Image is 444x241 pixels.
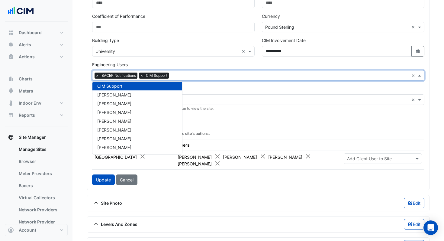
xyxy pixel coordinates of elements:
[139,73,144,79] span: ×
[97,83,122,89] span: CIM Support
[423,220,438,235] div: Open Intercom Messenger
[14,180,68,192] a: Bacers
[139,153,146,160] button: Close
[97,145,131,150] span: [PERSON_NAME]
[97,92,131,97] span: [PERSON_NAME]
[97,101,131,106] span: [PERSON_NAME]
[262,13,280,19] label: Currency
[178,153,220,160] div: [PERSON_NAME]
[8,42,14,48] app-icon: Alerts
[411,72,417,79] span: Clear
[14,168,68,180] a: Meter Providers
[92,13,145,19] label: Coefficient of Performance
[19,42,31,48] span: Alerts
[97,136,131,141] span: [PERSON_NAME]
[95,119,422,128] h3: Action Assignees
[268,153,311,160] div: [PERSON_NAME]
[144,73,169,79] span: CIM Support
[5,224,68,236] button: Account
[92,174,115,185] button: Update
[97,110,131,115] span: [PERSON_NAME]
[97,127,131,132] span: [PERSON_NAME]
[19,54,35,60] span: Actions
[8,54,14,60] app-icon: Actions
[97,119,131,124] span: [PERSON_NAME]
[14,192,68,204] a: Virtual Collectors
[242,48,247,54] span: Clear
[8,100,14,106] app-icon: Indoor Env
[5,109,68,121] button: Reports
[415,49,421,54] fa-icon: Select Date
[19,100,41,106] span: Indoor Env
[214,153,220,160] button: Close
[92,200,122,206] span: Site Photo
[8,112,14,118] app-icon: Reports
[95,73,100,79] span: ×
[8,30,14,36] app-icon: Dashboard
[19,88,33,94] span: Meters
[14,155,68,168] a: Browser
[92,82,182,154] div: Options List
[95,153,146,160] div: [GEOGRAPHIC_DATA]
[19,134,46,140] span: Site Manager
[404,219,425,230] button: Edit
[5,51,68,63] button: Actions
[404,198,425,208] button: Edit
[92,61,128,68] label: Engineering Users
[5,39,68,51] button: Alerts
[178,160,220,167] div: [PERSON_NAME]
[5,85,68,97] button: Meters
[305,153,311,160] button: Close
[19,112,35,118] span: Reports
[19,227,36,233] span: Account
[223,153,266,160] div: [PERSON_NAME]
[116,174,137,185] button: Cancel
[175,139,341,151] th: Users
[14,216,68,234] a: Network Provider Plans
[7,5,34,17] img: Company Logo
[411,24,417,30] span: Clear
[8,134,14,140] app-icon: Site Manager
[5,131,68,143] button: Site Manager
[19,30,42,36] span: Dashboard
[100,73,137,79] span: BACER Notifications
[214,160,220,166] button: Close
[5,97,68,109] button: Indoor Env
[259,153,266,160] button: Close
[97,154,131,159] span: [PERSON_NAME]
[411,96,417,103] span: Clear
[262,37,306,44] label: CIM Involvement Date
[14,143,68,155] a: Manage Sites
[8,76,14,82] app-icon: Charts
[8,88,14,94] app-icon: Meters
[5,73,68,85] button: Charts
[19,76,33,82] span: Charts
[5,27,68,39] button: Dashboard
[92,221,137,227] span: Levels And Zones
[14,204,68,216] a: Network Providers
[92,37,119,44] label: Building Type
